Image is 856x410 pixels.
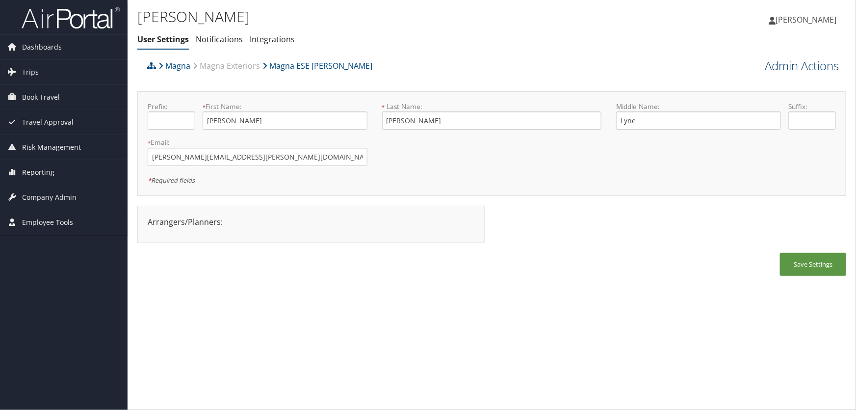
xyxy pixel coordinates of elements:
[137,34,189,45] a: User Settings
[22,85,60,109] span: Book Travel
[22,110,74,135] span: Travel Approval
[776,14,836,25] span: [PERSON_NAME]
[769,5,846,34] a: [PERSON_NAME]
[193,56,260,76] a: Magna Exteriors
[22,185,77,210] span: Company Admin
[196,34,243,45] a: Notifications
[140,216,482,228] div: Arrangers/Planners:
[148,102,195,111] label: Prefix:
[382,102,602,111] label: Last Name:
[22,160,54,185] span: Reporting
[137,6,610,27] h1: [PERSON_NAME]
[203,102,367,111] label: First Name:
[250,34,295,45] a: Integrations
[22,35,62,59] span: Dashboards
[148,137,367,147] label: Email:
[22,60,39,84] span: Trips
[765,57,839,74] a: Admin Actions
[788,102,836,111] label: Suffix:
[780,253,846,276] button: Save Settings
[158,56,190,76] a: Magna
[22,210,73,235] span: Employee Tools
[262,56,372,76] a: Magna ESE [PERSON_NAME]
[616,102,781,111] label: Middle Name:
[148,176,195,185] em: Required fields
[22,6,120,29] img: airportal-logo.png
[22,135,81,160] span: Risk Management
